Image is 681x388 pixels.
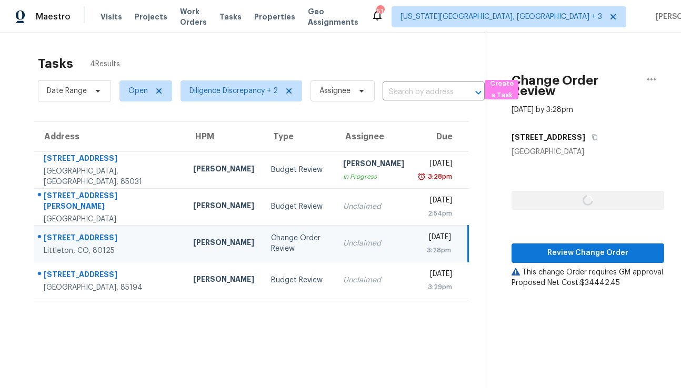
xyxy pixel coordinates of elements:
div: In Progress [343,171,404,182]
button: Open [471,85,486,100]
div: 2:54pm [421,208,452,219]
th: Assignee [335,122,413,151]
input: Search by address [383,84,455,100]
div: [STREET_ADDRESS] [44,153,176,166]
div: [GEOGRAPHIC_DATA] [512,147,664,157]
h5: [STREET_ADDRESS] [512,132,585,142]
span: Create a Task [490,78,513,102]
div: Budget Review [271,275,326,285]
span: Date Range [47,86,87,96]
h2: Change Order Review [512,75,639,96]
span: Open [128,86,148,96]
div: Unclaimed [343,275,404,285]
th: Due [413,122,468,151]
div: 3:28pm [421,245,452,256]
div: [PERSON_NAME] [193,237,254,250]
div: Unclaimed [343,238,404,249]
div: [GEOGRAPHIC_DATA] [44,214,176,224]
span: Assignee [319,86,350,96]
div: This change Order requires GM approval [512,267,664,278]
span: Maestro [36,12,71,22]
img: Overdue Alarm Icon [417,171,426,182]
div: [STREET_ADDRESS][PERSON_NAME] [44,190,176,214]
div: Change Order Review [271,233,326,254]
div: [DATE] [421,158,452,171]
div: [DATE] [421,232,452,245]
div: 51 [376,6,384,17]
div: [GEOGRAPHIC_DATA], 85194 [44,282,176,293]
th: HPM [185,122,263,151]
span: Work Orders [180,6,207,27]
div: [PERSON_NAME] [343,158,404,171]
div: [PERSON_NAME] [193,200,254,213]
div: 3:28pm [426,171,452,182]
span: Review Change Order [520,247,656,260]
div: Budget Review [271,201,326,212]
div: [DATE] [421,195,452,208]
div: Unclaimed [343,201,404,212]
span: 4 Results [90,59,120,69]
div: [STREET_ADDRESS] [44,269,176,282]
button: Create a Task [485,80,518,99]
button: Review Change Order [512,243,664,263]
span: Tasks [219,13,242,21]
span: Properties [254,12,295,22]
button: Copy Address [585,128,599,147]
div: [DATE] [421,269,452,282]
div: Budget Review [271,165,326,175]
div: [GEOGRAPHIC_DATA], [GEOGRAPHIC_DATA], 85031 [44,166,176,187]
h2: Tasks [38,58,73,69]
div: [STREET_ADDRESS] [44,232,176,246]
div: [DATE] by 3:28pm [512,105,573,115]
div: 3:29pm [421,282,452,292]
th: Address [34,122,185,151]
div: [PERSON_NAME] [193,274,254,287]
span: Diligence Discrepancy + 2 [189,86,278,96]
span: [US_STATE][GEOGRAPHIC_DATA], [GEOGRAPHIC_DATA] + 3 [400,12,602,22]
span: Projects [135,12,167,22]
th: Type [263,122,334,151]
div: [PERSON_NAME] [193,164,254,177]
span: Geo Assignments [308,6,358,27]
span: Visits [101,12,122,22]
div: Littleton, CO, 80125 [44,246,176,256]
div: Proposed Net Cost: $34442.45 [512,278,664,288]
